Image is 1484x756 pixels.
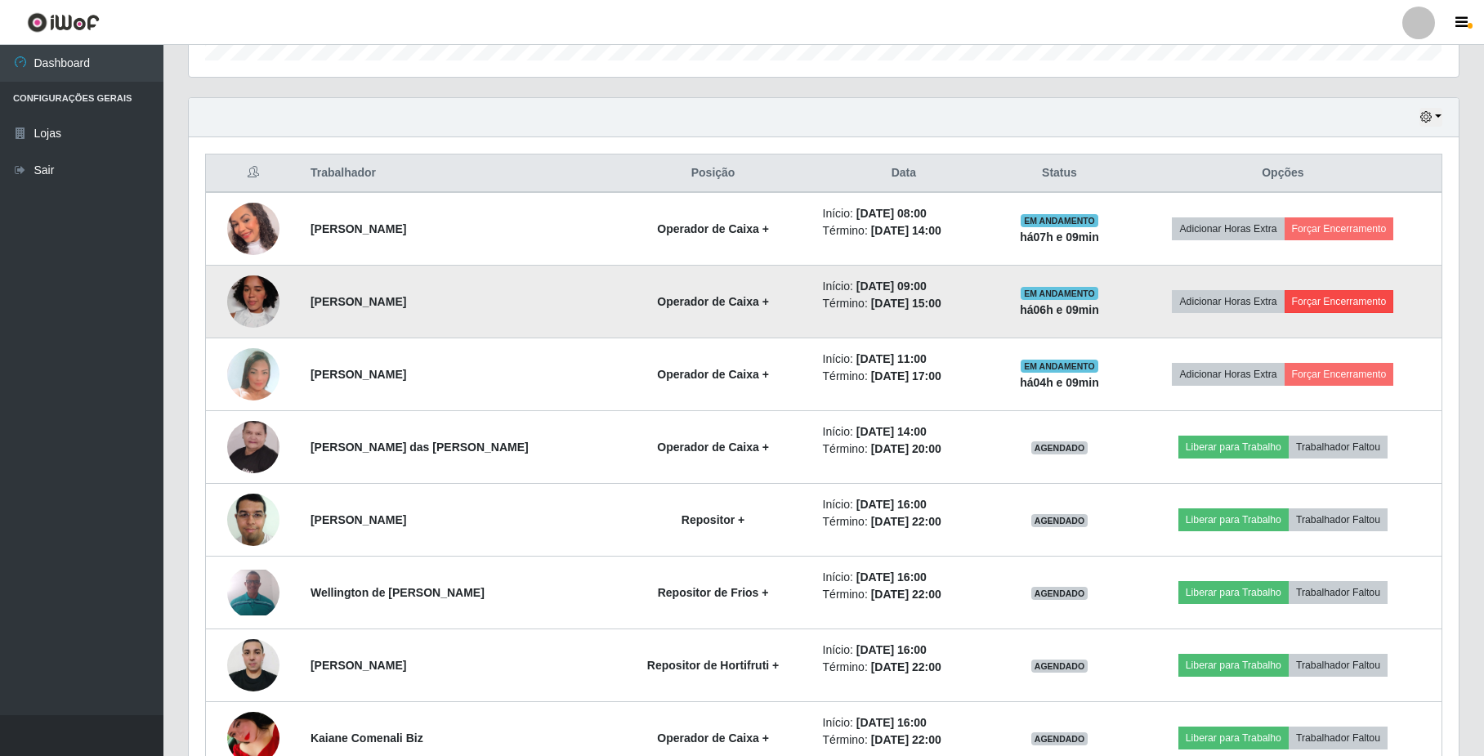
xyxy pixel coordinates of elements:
li: Término: [823,731,986,749]
time: [DATE] 09:00 [856,280,927,293]
li: Término: [823,586,986,603]
strong: Operador de Caixa + [657,295,769,308]
img: CoreUI Logo [27,12,100,33]
li: Início: [823,351,986,368]
li: Início: [823,423,986,441]
img: 1602822418188.jpeg [227,485,279,554]
time: [DATE] 15:00 [871,297,941,310]
strong: [PERSON_NAME] [311,368,406,381]
button: Liberar para Trabalho [1178,581,1289,604]
img: 1742965437986.jpeg [227,269,279,334]
button: Liberar para Trabalho [1178,508,1289,531]
strong: [PERSON_NAME] das [PERSON_NAME] [311,441,529,454]
time: [DATE] 08:00 [856,207,927,220]
span: AGENDADO [1031,514,1088,527]
img: 1725629352832.jpeg [227,389,279,505]
strong: Operador de Caixa + [657,222,769,235]
button: Forçar Encerramento [1285,363,1394,386]
button: Liberar para Trabalho [1178,654,1289,677]
time: [DATE] 16:00 [856,716,927,729]
button: Trabalhador Faltou [1289,654,1388,677]
time: [DATE] 17:00 [871,369,941,382]
span: AGENDADO [1031,732,1088,745]
time: [DATE] 14:00 [856,425,927,438]
strong: Wellington de [PERSON_NAME] [311,586,485,599]
button: Trabalhador Faltou [1289,581,1388,604]
strong: há 06 h e 09 min [1020,303,1099,316]
button: Adicionar Horas Extra [1172,217,1284,240]
time: [DATE] 22:00 [871,660,941,673]
span: EM ANDAMENTO [1021,287,1098,300]
strong: Kaiane Comenali Biz [311,731,423,745]
li: Término: [823,222,986,239]
img: 1724302399832.jpeg [227,570,279,615]
img: 1737214491896.jpeg [227,336,279,412]
strong: Operador de Caixa + [657,731,769,745]
time: [DATE] 14:00 [871,224,941,237]
time: [DATE] 22:00 [871,733,941,746]
li: Início: [823,205,986,222]
li: Término: [823,441,986,458]
button: Liberar para Trabalho [1178,727,1289,749]
button: Trabalhador Faltou [1289,436,1388,459]
strong: Repositor de Hortifruti + [647,659,779,672]
span: EM ANDAMENTO [1021,360,1098,373]
strong: Repositor de Frios + [658,586,769,599]
span: AGENDADO [1031,441,1088,454]
li: Início: [823,642,986,659]
img: 1753296559045.jpeg [227,199,279,259]
th: Opções [1124,154,1442,193]
span: AGENDADO [1031,587,1088,600]
time: [DATE] 20:00 [871,442,941,455]
button: Adicionar Horas Extra [1172,290,1284,313]
th: Data [813,154,995,193]
li: Início: [823,714,986,731]
strong: há 04 h e 09 min [1020,376,1099,389]
img: 1730211202642.jpeg [227,630,279,700]
button: Forçar Encerramento [1285,217,1394,240]
button: Forçar Encerramento [1285,290,1394,313]
li: Início: [823,569,986,586]
li: Início: [823,496,986,513]
strong: [PERSON_NAME] [311,222,406,235]
li: Término: [823,368,986,385]
time: [DATE] 11:00 [856,352,927,365]
strong: há 07 h e 09 min [1020,230,1099,244]
time: [DATE] 22:00 [871,515,941,528]
strong: Operador de Caixa + [657,368,769,381]
strong: [PERSON_NAME] [311,659,406,672]
li: Término: [823,659,986,676]
th: Trabalhador [301,154,614,193]
li: Término: [823,513,986,530]
time: [DATE] 16:00 [856,498,927,511]
time: [DATE] 16:00 [856,643,927,656]
strong: [PERSON_NAME] [311,513,406,526]
button: Adicionar Horas Extra [1172,363,1284,386]
li: Término: [823,295,986,312]
button: Trabalhador Faltou [1289,727,1388,749]
th: Status [995,154,1124,193]
time: [DATE] 22:00 [871,588,941,601]
time: [DATE] 16:00 [856,570,927,584]
span: AGENDADO [1031,660,1088,673]
li: Início: [823,278,986,295]
span: EM ANDAMENTO [1021,214,1098,227]
button: Liberar para Trabalho [1178,436,1289,459]
button: Trabalhador Faltou [1289,508,1388,531]
strong: Operador de Caixa + [657,441,769,454]
th: Posição [614,154,813,193]
strong: Repositor + [682,513,744,526]
strong: [PERSON_NAME] [311,295,406,308]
